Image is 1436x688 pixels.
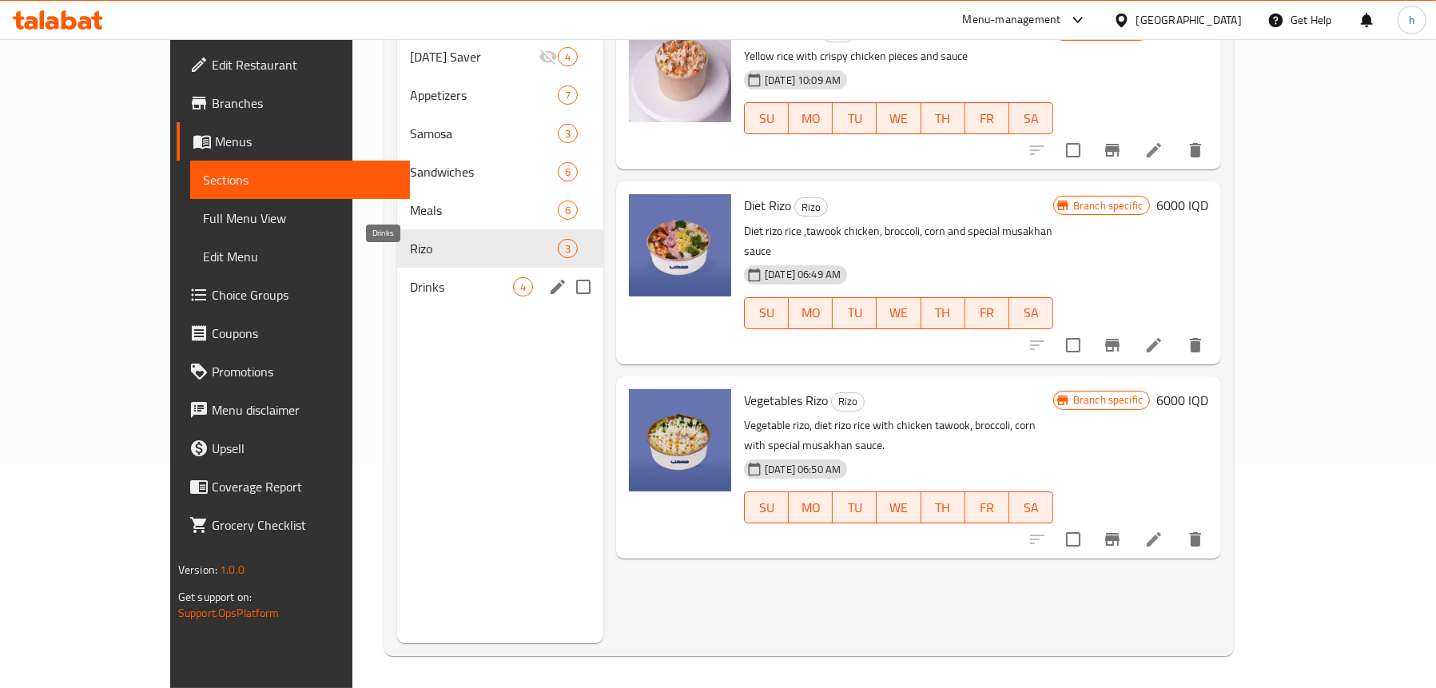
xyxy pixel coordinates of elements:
span: Select to update [1056,523,1090,556]
span: TH [928,301,959,324]
button: delete [1176,131,1215,169]
span: SU [751,301,782,324]
span: Branch specific [1067,198,1149,213]
div: [DATE] Saver4 [397,38,603,76]
div: [GEOGRAPHIC_DATA] [1136,11,1242,29]
span: Rizo [795,198,827,217]
span: Edit Menu [203,247,397,266]
span: Branches [212,93,397,113]
span: TU [839,301,870,324]
button: TH [921,491,965,523]
div: Samosa [410,124,558,143]
div: items [513,277,533,296]
span: [DATE] 06:50 AM [758,462,847,477]
div: items [558,201,578,220]
button: WE [877,491,921,523]
button: SU [744,297,789,329]
a: Grocery Checklist [177,506,410,544]
div: Drinks4edit [397,268,603,306]
button: TU [833,102,877,134]
button: SA [1009,297,1053,329]
a: Branches [177,84,410,122]
span: WE [883,107,914,130]
a: Edit Restaurant [177,46,410,84]
span: [DATE] 06:49 AM [758,267,847,282]
span: Rizo [832,392,864,411]
div: Rizo [794,197,828,217]
span: FR [972,496,1003,519]
p: Diet rizo rice ,tawook chicken, broccoli, corn and special musakhan sauce [744,221,1053,261]
button: SU [744,491,789,523]
div: Menu-management [963,10,1061,30]
button: Branch-specific-item [1093,131,1132,169]
span: TU [839,496,870,519]
h6: 6000 IQD [1156,389,1208,412]
span: Coupons [212,324,397,343]
a: Coupons [177,314,410,352]
span: Rizo [410,239,558,258]
a: Sections [190,161,410,199]
img: Vegetables Rizo [629,389,731,491]
span: SA [1016,496,1047,519]
span: SA [1016,301,1047,324]
span: Full Menu View [203,209,397,228]
span: 6 [559,203,577,218]
h6: 7000 IQD [1156,20,1208,42]
div: Appetizers7 [397,76,603,114]
button: TU [833,491,877,523]
button: delete [1176,326,1215,364]
button: SA [1009,491,1053,523]
button: TU [833,297,877,329]
button: FR [965,491,1009,523]
span: Sandwiches [410,162,558,181]
p: Vegetable rizo, diet rizo rice with chicken tawook, broccoli, corn with special musakhan sauce. [744,416,1053,455]
span: SA [1016,107,1047,130]
button: Branch-specific-item [1093,520,1132,559]
span: Upsell [212,439,397,458]
span: 4 [514,280,532,295]
span: TH [928,496,959,519]
button: delete [1176,520,1215,559]
a: Menus [177,122,410,161]
span: Coverage Report [212,477,397,496]
span: FR [972,301,1003,324]
a: Edit menu item [1144,336,1164,355]
a: Menu disclaimer [177,391,410,429]
span: [DATE] Saver [410,47,539,66]
a: Full Menu View [190,199,410,237]
svg: Inactive section [539,47,558,66]
span: FR [972,107,1003,130]
span: MO [795,301,826,324]
a: Edit Menu [190,237,410,276]
span: [DATE] 10:09 AM [758,73,847,88]
div: items [558,47,578,66]
div: items [558,162,578,181]
div: Meals6 [397,191,603,229]
a: Edit menu item [1144,530,1164,549]
span: WE [883,496,914,519]
span: SU [751,107,782,130]
div: Samosa3 [397,114,603,153]
span: 6 [559,165,577,180]
span: Meals [410,201,558,220]
span: 7 [559,88,577,103]
span: Appetizers [410,86,558,105]
div: Rizo [831,392,865,412]
button: MO [789,491,833,523]
span: Version: [178,559,217,580]
span: Select to update [1056,133,1090,167]
button: TH [921,297,965,329]
a: Promotions [177,352,410,391]
button: WE [877,102,921,134]
img: Diet Rizo [629,194,731,296]
button: FR [965,102,1009,134]
nav: Menu sections [397,31,603,312]
span: Menus [215,132,397,151]
span: Drinks [410,277,513,296]
span: Select to update [1056,328,1090,362]
button: WE [877,297,921,329]
span: MO [795,496,826,519]
span: TH [928,107,959,130]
